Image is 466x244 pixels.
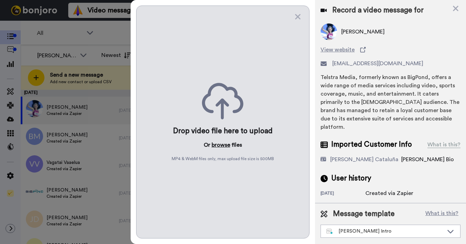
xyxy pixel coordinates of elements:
[423,209,460,219] button: What is this?
[326,229,333,234] img: nextgen-template.svg
[330,155,398,164] div: [PERSON_NAME] Cataluña
[321,73,460,131] div: Telstra Media, formerly known as BigPond, offers a wide range of media services including video, ...
[401,157,454,162] span: [PERSON_NAME] Bio
[365,189,413,197] div: Created via Zapier
[204,141,242,149] p: Or files
[172,156,274,162] span: MP4 & WebM files only, max upload file size is 500 MB
[332,59,423,68] span: [EMAIL_ADDRESS][DOMAIN_NAME]
[321,46,355,54] span: View website
[212,141,230,149] button: browse
[321,191,365,197] div: [DATE]
[331,139,412,150] span: Imported Customer Info
[326,228,444,235] div: [PERSON_NAME] Intro
[427,140,460,149] div: What is this?
[333,209,395,219] span: Message template
[173,126,273,136] div: Drop video file here to upload
[321,46,460,54] a: View website
[331,173,371,184] span: User history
